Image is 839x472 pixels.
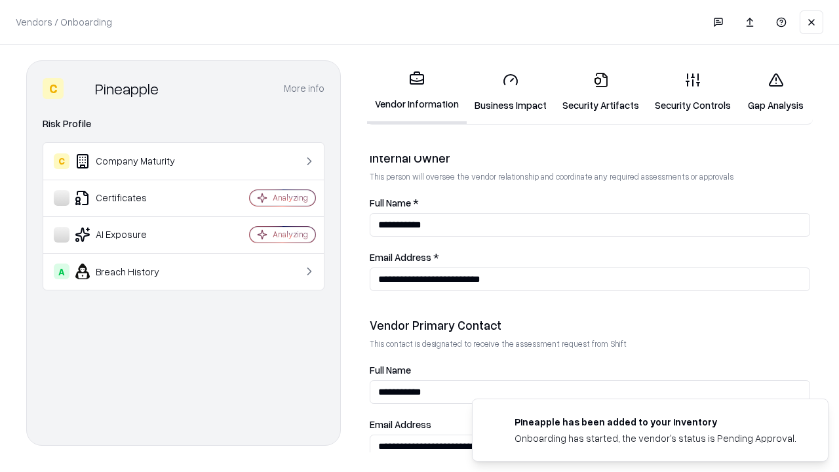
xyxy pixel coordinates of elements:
div: C [54,153,69,169]
div: Internal Owner [370,150,810,166]
label: Email Address * [370,252,810,262]
a: Security Controls [647,62,739,123]
a: Vendor Information [367,60,467,124]
p: Vendors / Onboarding [16,15,112,29]
a: Gap Analysis [739,62,813,123]
div: C [43,78,64,99]
div: Risk Profile [43,116,324,132]
img: pineappleenergy.com [488,415,504,431]
div: A [54,264,69,279]
div: Pineapple has been added to your inventory [515,415,796,429]
a: Security Artifacts [555,62,647,123]
button: More info [284,77,324,100]
div: Onboarding has started, the vendor's status is Pending Approval. [515,431,796,445]
div: Company Maturity [54,153,210,169]
div: Breach History [54,264,210,279]
a: Business Impact [467,62,555,123]
label: Email Address [370,420,810,429]
div: Analyzing [273,192,308,203]
label: Full Name * [370,198,810,208]
div: Certificates [54,190,210,206]
p: This contact is designated to receive the assessment request from Shift [370,338,810,349]
div: Analyzing [273,229,308,240]
label: Full Name [370,365,810,375]
p: This person will oversee the vendor relationship and coordinate any required assessments or appro... [370,171,810,182]
div: AI Exposure [54,227,210,243]
div: Vendor Primary Contact [370,317,810,333]
div: Pineapple [95,78,159,99]
img: Pineapple [69,78,90,99]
